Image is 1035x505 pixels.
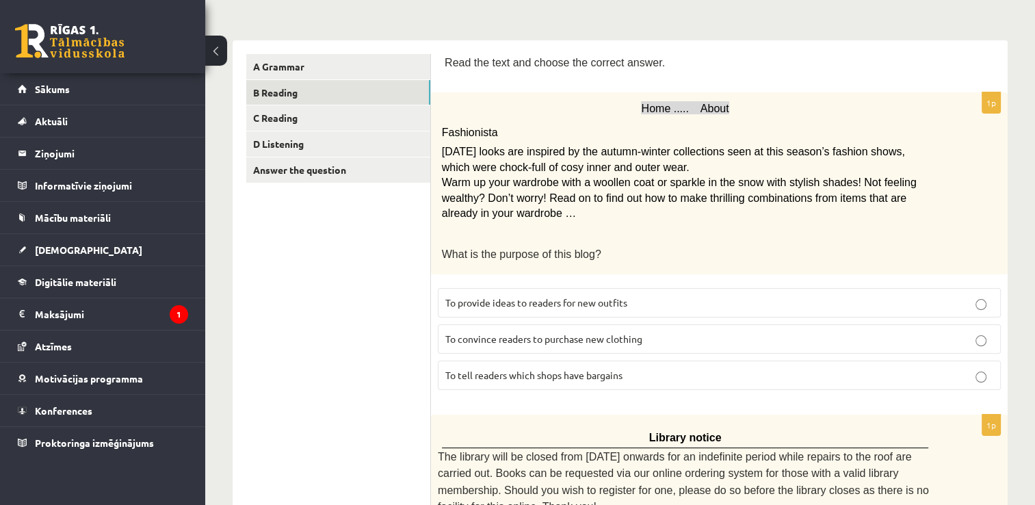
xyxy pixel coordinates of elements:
span: Aktuāli [35,115,68,127]
legend: Informatīvie ziņojumi [35,170,188,201]
span: [DEMOGRAPHIC_DATA] [35,244,142,256]
a: A Grammar [246,54,430,79]
span: Sākums [35,83,70,95]
span: Library notice [649,432,722,443]
i: 1 [170,305,188,324]
span: Proktoringa izmēģinājums [35,437,154,449]
span: Read the text and choose the correct answer. [445,57,665,68]
p: 1p [982,92,1001,114]
a: Rīgas 1. Tālmācības vidusskola [15,24,125,58]
span: Fashionista [442,127,498,138]
span: Motivācijas programma [35,372,143,385]
a: Sākums [18,73,188,105]
a: Answer the question [246,157,430,183]
a: Motivācijas programma [18,363,188,394]
span: To tell readers which shops have bargains [445,369,623,381]
span: Atzīmes [35,340,72,352]
a: Konferences [18,395,188,426]
a: [DEMOGRAPHIC_DATA] [18,234,188,266]
p: 1p [982,414,1001,436]
input: To tell readers which shops have bargains [975,372,986,383]
a: Aktuāli [18,105,188,137]
a: Maksājumi1 [18,298,188,330]
span: What is the purpose of this blog? [442,248,601,260]
legend: Maksājumi [35,298,188,330]
span: Digitālie materiāli [35,276,116,288]
span: Home ..... About [641,103,729,114]
a: Digitālie materiāli [18,266,188,298]
a: Ziņojumi [18,138,188,169]
legend: Ziņojumi [35,138,188,169]
span: To provide ideas to readers for new outfits [445,296,627,309]
a: D Listening [246,131,430,157]
span: To convince readers to purchase new clothing [445,333,642,345]
a: Proktoringa izmēģinājums [18,427,188,458]
span: [DATE] looks are inspired by the autumn-winter collections seen at this season’s fashion shows, w... [442,146,905,172]
a: Mācību materiāli [18,202,188,233]
span: Mācību materiāli [35,211,111,224]
span: Warm up your wardrobe with a woollen coat or sparkle in the snow with stylish shades! Not feeling... [442,177,917,219]
input: To convince readers to purchase new clothing [975,335,986,346]
span: Konferences [35,404,92,417]
a: C Reading [246,105,430,131]
a: Atzīmes [18,331,188,362]
input: To provide ideas to readers for new outfits [975,299,986,310]
a: B Reading [246,80,430,105]
a: Informatīvie ziņojumi [18,170,188,201]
